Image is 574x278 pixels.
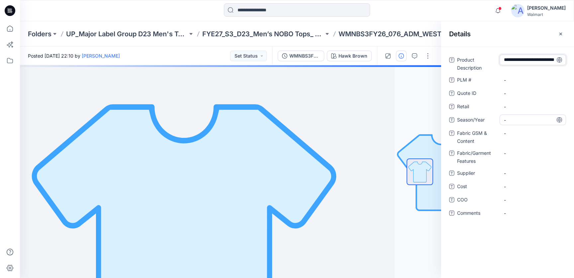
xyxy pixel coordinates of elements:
[28,29,51,39] a: Folders
[457,209,497,218] span: Comments
[202,29,324,39] a: FYE27_S3_D23_Men’s NOBO Tops_ Major Label Group
[504,77,562,84] span: -
[327,51,372,61] button: Hawk Brown
[457,76,497,85] span: PLM #
[449,30,471,38] h2: Details
[504,196,562,203] span: -
[278,51,324,61] button: WMNBS3FY26_076_ADM_WESTERN MOTIF CREWNECK
[457,196,497,205] span: COO
[504,183,562,190] span: -
[527,4,566,12] div: [PERSON_NAME]
[407,159,432,184] img: All colorways
[82,53,120,59] a: [PERSON_NAME]
[527,12,566,17] div: Walmart
[457,149,497,165] span: Fabric/Garment Features
[396,51,407,61] button: Details
[457,89,497,99] span: Quote ID
[457,129,497,145] span: Fabric GSM & Content
[457,116,497,125] span: Season/Year
[504,170,562,177] span: -
[504,117,562,124] span: -
[504,150,562,157] span: -
[511,4,525,17] img: avatar
[395,125,488,218] img: No Outline
[66,29,188,39] a: UP_Major Label Group D23 Men's Tops
[504,210,562,217] span: -
[457,169,497,178] span: Supplier
[457,56,497,72] span: Product Description
[457,103,497,112] span: Retail
[504,103,562,110] span: -
[338,29,460,39] p: WMNBS3FY26_076_ADM_WESTERN MOTIF CREWNECK
[28,52,120,59] span: Posted [DATE] 22:10 by
[289,52,320,60] div: WMNBS3FY26_076_ADM_WESTERN MOTIF CREWNECK
[504,90,562,97] span: -
[457,182,497,192] span: Cost
[504,130,562,137] span: -
[338,52,367,60] div: Hawk Brown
